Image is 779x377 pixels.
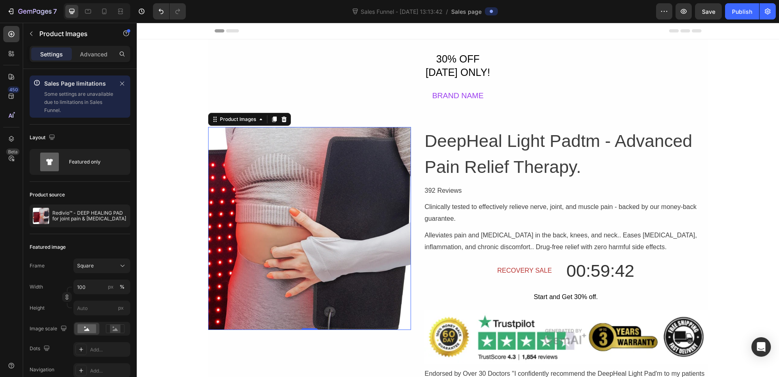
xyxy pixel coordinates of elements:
[287,104,571,158] h2: DeepHeal Light Padtm - Advanced Pain Relief Therapy.
[106,282,116,292] button: %
[30,191,65,198] div: Product source
[30,283,43,291] label: Width
[287,287,571,341] img: Alt image
[30,366,54,373] div: Navigation
[695,3,722,19] button: Save
[287,162,571,175] div: 392 Reviews
[8,86,19,93] div: 450
[3,3,60,19] button: 7
[33,208,49,224] img: product feature img
[446,7,448,16] span: /
[286,67,357,80] div: BRAND NAME
[287,178,571,203] div: Clinically tested to effectively relieve nerve, joint, and muscle pain - backed by our money-back...
[77,262,94,269] span: Square
[52,210,127,222] p: Redivio™ - DEEP HEALING PAD for joint pain & [MEDICAL_DATA]
[80,50,108,58] p: Advanced
[90,346,128,353] div: Add...
[53,6,57,16] p: 7
[137,23,779,377] iframe: To enrich screen reader interactions, please activate Accessibility in Grammarly extension settings
[39,29,108,39] p: Product Images
[73,280,130,294] input: px%
[73,259,130,273] button: Square
[725,3,759,19] button: Publish
[40,50,63,58] p: Settings
[90,367,128,375] div: Add...
[108,283,114,291] div: px
[73,301,130,315] input: px
[30,132,57,143] div: Layout
[702,8,715,15] span: Save
[30,323,69,334] div: Image scale
[44,79,114,88] p: Sales Page limitations
[30,262,45,269] label: Frame
[153,3,186,19] div: Undo/Redo
[359,7,444,16] span: Sales Funnel - [DATE] 13:13:42
[451,7,482,16] span: Sales page
[44,90,114,114] p: Some settings are unavailable due to limitations in Sales Funnel.
[6,149,19,155] div: Beta
[429,234,498,262] h2: 00:59:42
[82,93,121,100] div: Product Images
[287,265,571,284] button: Start and Get 30% off.
[751,337,771,357] div: Open Intercom Messenger
[732,7,752,16] div: Publish
[30,304,45,312] label: Height
[286,29,357,57] div: 30% OFF [DATE] ONLY!
[397,269,461,280] div: Start and Get 30% off.
[360,241,416,255] div: RECOVERY SALE
[30,343,52,354] div: Dots
[30,243,66,251] div: Featured image
[120,283,125,291] div: %
[117,282,127,292] button: px
[118,305,124,311] span: px
[69,153,118,171] div: Featured only
[287,206,571,231] div: Alleviates pain and [MEDICAL_DATA] in the back, knees, and neck.. Eases [MEDICAL_DATA], inflammat...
